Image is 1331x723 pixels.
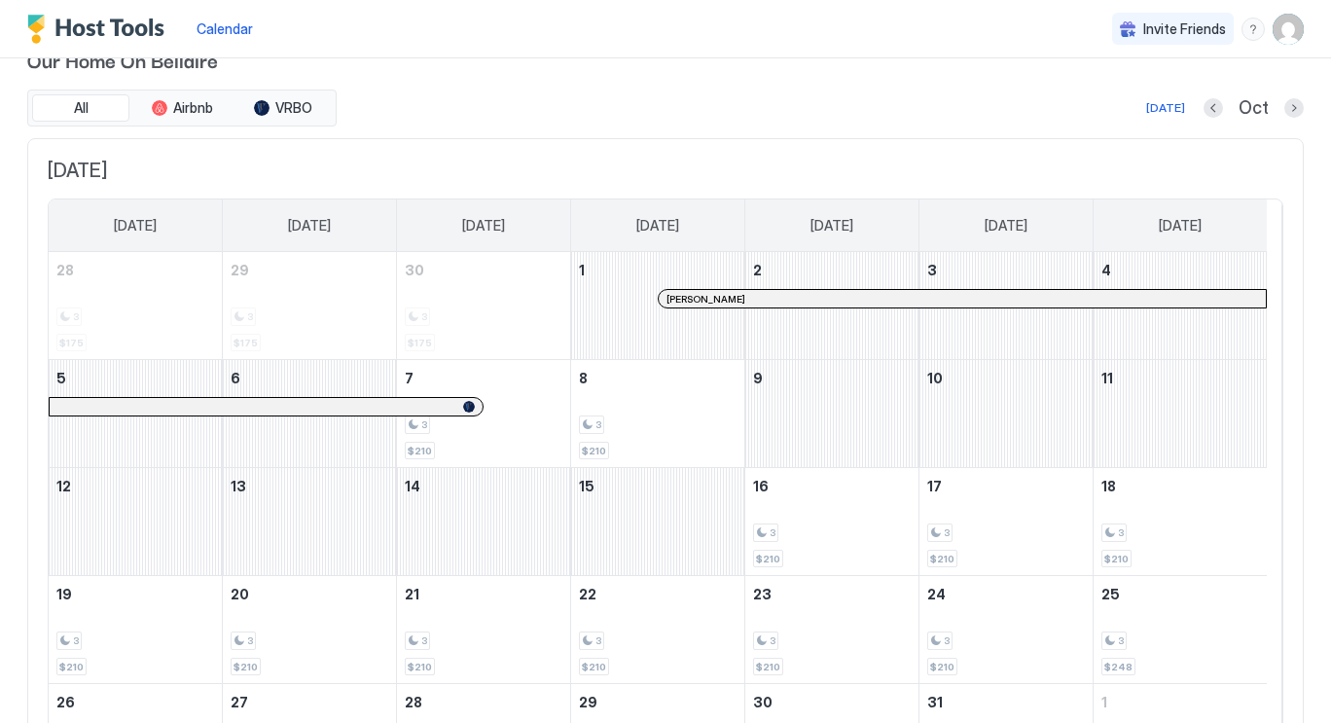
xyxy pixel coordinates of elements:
span: $210 [756,661,780,673]
div: User profile [1273,14,1304,45]
span: 10 [927,370,943,386]
td: September 30, 2025 [397,252,571,360]
span: 2 [753,262,762,278]
span: $210 [234,661,258,673]
span: 26 [56,694,75,710]
span: 6 [231,370,240,386]
td: October 24, 2025 [918,576,1093,684]
a: October 9, 2025 [745,360,918,396]
span: 5 [56,370,66,386]
span: $210 [582,445,606,457]
a: Tuesday [443,199,524,252]
a: October 11, 2025 [1094,360,1267,396]
td: October 16, 2025 [744,468,918,576]
a: Wednesday [617,199,699,252]
a: October 18, 2025 [1094,468,1267,504]
a: October 13, 2025 [223,468,396,504]
a: October 5, 2025 [49,360,222,396]
a: September 29, 2025 [223,252,396,288]
span: 8 [579,370,588,386]
td: September 28, 2025 [49,252,223,360]
td: October 21, 2025 [397,576,571,684]
td: October 6, 2025 [223,360,397,468]
a: October 20, 2025 [223,576,396,612]
td: September 29, 2025 [223,252,397,360]
td: October 15, 2025 [571,468,745,576]
a: October 30, 2025 [745,684,918,720]
td: October 14, 2025 [397,468,571,576]
a: Sunday [94,199,176,252]
span: 15 [579,478,594,494]
span: [PERSON_NAME] [666,293,745,306]
a: October 17, 2025 [919,468,1093,504]
button: Airbnb [133,94,231,122]
a: October 8, 2025 [571,360,744,396]
td: October 22, 2025 [571,576,745,684]
td: October 3, 2025 [918,252,1093,360]
span: 3 [247,634,253,647]
td: October 25, 2025 [1093,576,1267,684]
a: Saturday [1139,199,1221,252]
a: October 31, 2025 [919,684,1093,720]
span: $210 [756,553,780,565]
a: October 19, 2025 [49,576,222,612]
td: October 20, 2025 [223,576,397,684]
span: $210 [59,661,84,673]
span: 1 [579,262,585,278]
span: 4 [1101,262,1111,278]
span: 31 [927,694,943,710]
div: [DATE] [1146,99,1185,117]
td: October 10, 2025 [918,360,1093,468]
span: 11 [1101,370,1113,386]
span: 3 [73,634,79,647]
span: Calendar [197,20,253,37]
span: 17 [927,478,942,494]
span: 3 [770,634,775,647]
span: 16 [753,478,769,494]
span: [DATE] [114,217,157,235]
span: [DATE] [462,217,505,235]
span: 19 [56,586,72,602]
span: $210 [408,445,432,457]
a: October 4, 2025 [1094,252,1267,288]
a: October 15, 2025 [571,468,744,504]
span: 3 [927,262,937,278]
td: October 23, 2025 [744,576,918,684]
td: October 13, 2025 [223,468,397,576]
span: 3 [1118,634,1124,647]
span: $210 [1104,553,1129,565]
span: Oct [1239,97,1269,120]
span: 23 [753,586,772,602]
span: 20 [231,586,249,602]
button: All [32,94,129,122]
button: Next month [1284,98,1304,118]
td: October 2, 2025 [744,252,918,360]
button: VRBO [234,94,332,122]
span: All [74,99,89,117]
a: October 3, 2025 [919,252,1093,288]
span: 3 [595,418,601,431]
span: 24 [927,586,946,602]
a: October 24, 2025 [919,576,1093,612]
span: $210 [408,661,432,673]
span: 14 [405,478,420,494]
a: October 12, 2025 [49,468,222,504]
td: October 8, 2025 [571,360,745,468]
a: October 7, 2025 [397,360,570,396]
a: October 27, 2025 [223,684,396,720]
span: [DATE] [810,217,853,235]
span: 3 [770,526,775,539]
a: Host Tools Logo [27,15,173,44]
a: October 1, 2025 [571,252,744,288]
td: October 4, 2025 [1093,252,1267,360]
td: October 17, 2025 [918,468,1093,576]
td: October 18, 2025 [1093,468,1267,576]
td: October 9, 2025 [744,360,918,468]
a: October 23, 2025 [745,576,918,612]
a: October 10, 2025 [919,360,1093,396]
div: tab-group [27,90,337,127]
span: 3 [421,418,427,431]
span: Our Home On Bellaire [27,45,1304,74]
span: [DATE] [636,217,679,235]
